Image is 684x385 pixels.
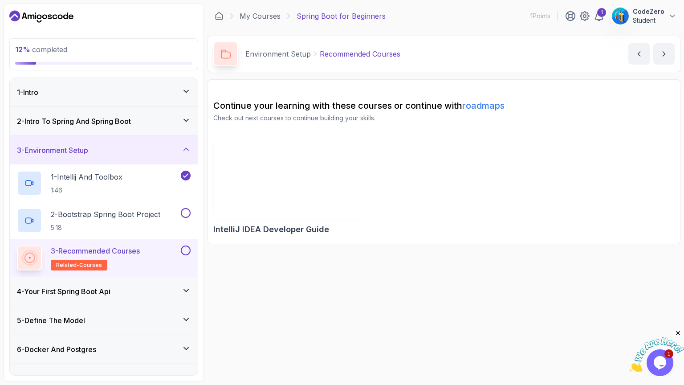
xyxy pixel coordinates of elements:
h3: 2 - Intro To Spring And Spring Boot [17,116,131,127]
button: 4-Your First Spring Boot Api [10,277,198,306]
p: Environment Setup [245,49,311,59]
button: 1-Intro [10,78,198,106]
p: 1 - Intellij And Toolbox [51,172,122,182]
button: 2-Intro To Spring And Spring Boot [10,107,198,135]
span: 12 % [15,45,30,54]
iframe: chat widget [629,329,684,372]
button: 2-Bootstrap Spring Boot Project5:18 [17,208,191,233]
button: next content [653,43,675,65]
span: related-courses [56,262,102,269]
p: CodeZero [633,7,664,16]
p: Student [633,16,664,25]
p: 1:46 [51,186,122,195]
a: roadmaps [462,100,505,111]
div: 1 [597,8,606,17]
h3: 4 - Your First Spring Boot Api [17,286,110,297]
button: 6-Docker And Postgres [10,335,198,364]
h2: Continue your learning with these courses or continue with [213,99,675,112]
h3: 5 - Define The Model [17,315,85,326]
img: user profile image [612,8,629,25]
p: 1 Points [530,12,550,20]
p: Recommended Courses [320,49,400,59]
h3: 6 - Docker And Postgres [17,344,96,355]
button: 3-Environment Setup [10,136,198,164]
h2: IntelliJ IDEA Developer Guide [213,223,329,236]
p: 2 - Bootstrap Spring Boot Project [51,209,160,220]
p: 3 - Recommended Courses [51,246,140,256]
h3: 3 - Environment Setup [17,145,88,156]
p: Check out next courses to continue building your skills. [213,114,675,123]
p: 5:18 [51,223,160,232]
p: Spring Boot for Beginners [297,11,386,21]
a: Dashboard [215,12,224,20]
h3: 7 - Databases Setup [17,373,81,384]
button: 5-Define The Model [10,306,198,335]
button: previous content [628,43,650,65]
a: IntelliJ IDEA Developer Guide cardIntelliJ IDEA Developer Guide [213,137,362,236]
a: 1 [594,11,604,21]
span: completed [15,45,67,54]
button: user profile imageCodeZeroStudent [611,7,677,25]
a: Dashboard [9,9,73,24]
button: 3-Recommended Coursesrelated-courses [17,246,191,270]
h3: 1 - Intro [17,87,38,98]
button: 1-Intellij And Toolbox1:46 [17,171,191,196]
img: IntelliJ IDEA Developer Guide card [214,137,362,220]
a: My Courses [240,11,281,21]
